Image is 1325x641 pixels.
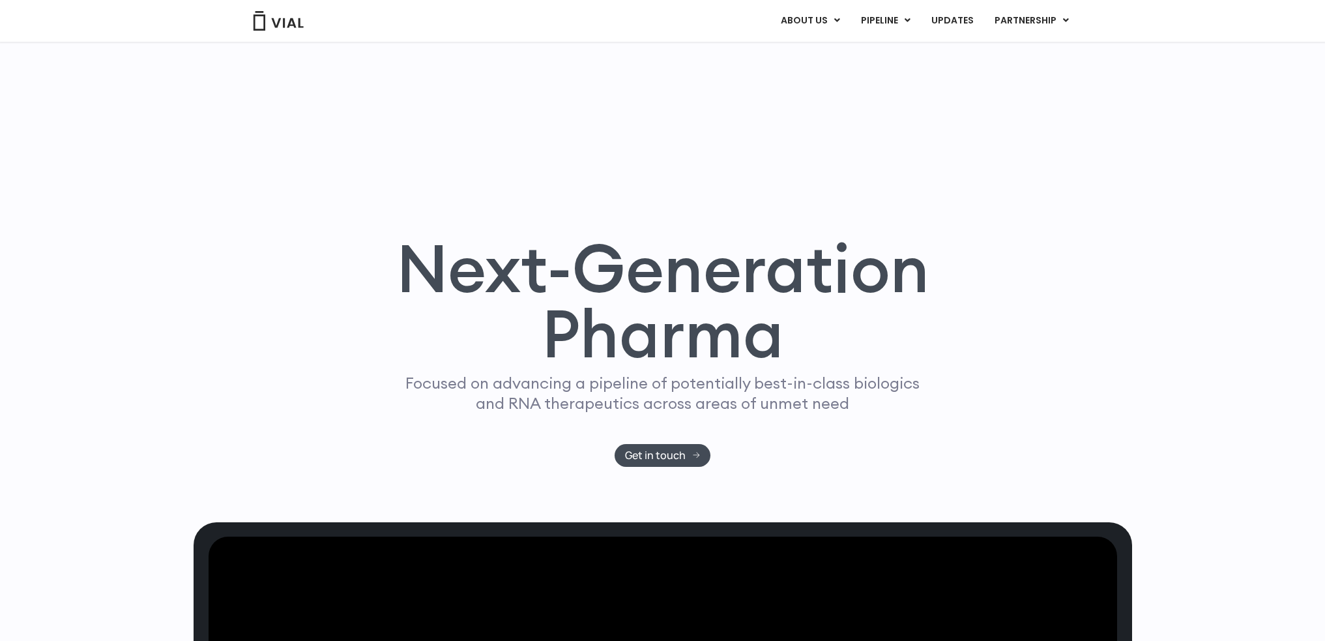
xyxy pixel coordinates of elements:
[400,373,925,413] p: Focused on advancing a pipeline of potentially best-in-class biologics and RNA therapeutics acros...
[625,451,686,460] span: Get in touch
[381,235,945,367] h1: Next-Generation Pharma
[615,444,710,467] a: Get in touch
[770,10,850,32] a: ABOUT USMenu Toggle
[851,10,920,32] a: PIPELINEMenu Toggle
[921,10,983,32] a: UPDATES
[252,11,304,31] img: Vial Logo
[984,10,1079,32] a: PARTNERSHIPMenu Toggle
